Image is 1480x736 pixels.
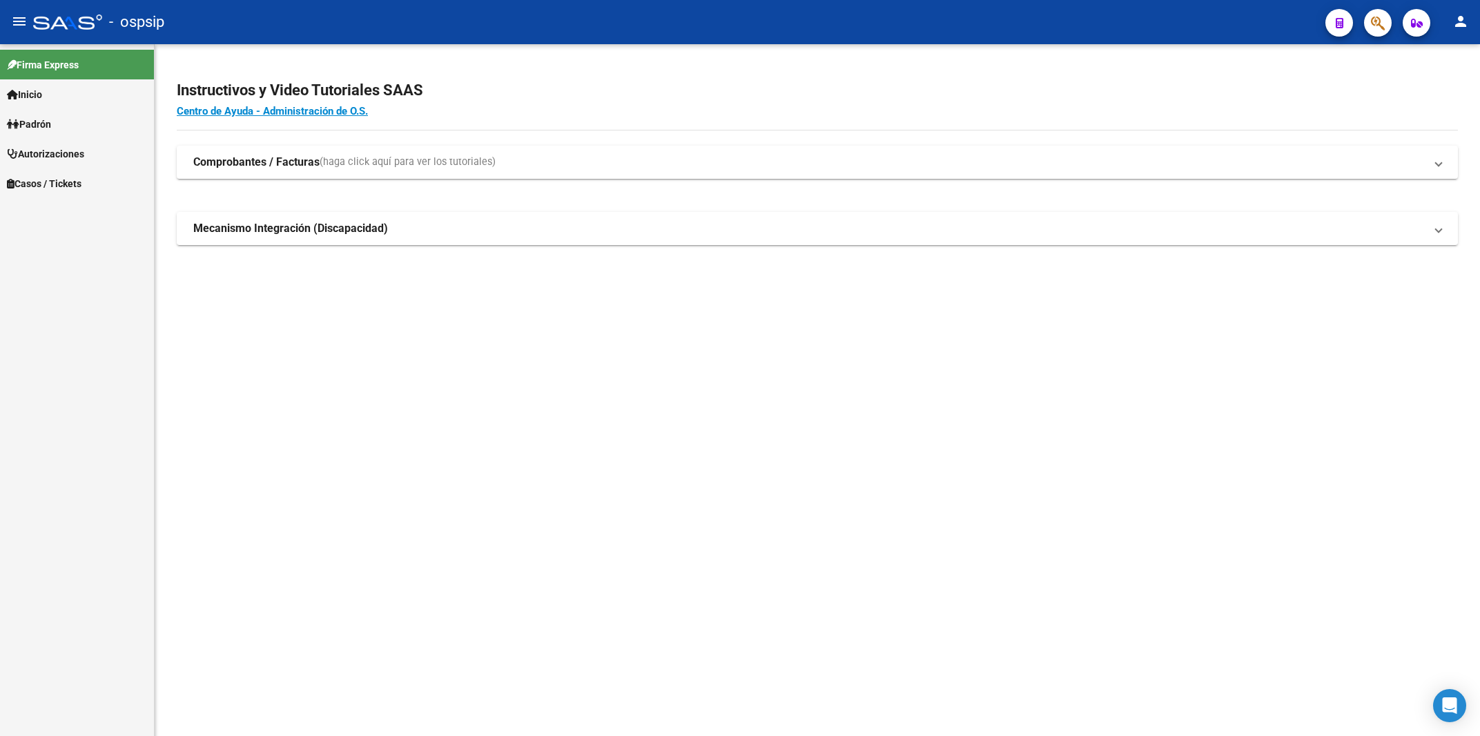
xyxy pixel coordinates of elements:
[177,77,1458,104] h2: Instructivos y Video Tutoriales SAAS
[7,146,84,162] span: Autorizaciones
[109,7,164,37] span: - ospsip
[11,13,28,30] mat-icon: menu
[1433,689,1466,722] div: Open Intercom Messenger
[1452,13,1469,30] mat-icon: person
[7,87,42,102] span: Inicio
[177,212,1458,245] mat-expansion-panel-header: Mecanismo Integración (Discapacidad)
[320,155,496,170] span: (haga click aquí para ver los tutoriales)
[177,105,368,117] a: Centro de Ayuda - Administración de O.S.
[177,146,1458,179] mat-expansion-panel-header: Comprobantes / Facturas(haga click aquí para ver los tutoriales)
[7,57,79,72] span: Firma Express
[7,117,51,132] span: Padrón
[193,221,388,236] strong: Mecanismo Integración (Discapacidad)
[193,155,320,170] strong: Comprobantes / Facturas
[7,176,81,191] span: Casos / Tickets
